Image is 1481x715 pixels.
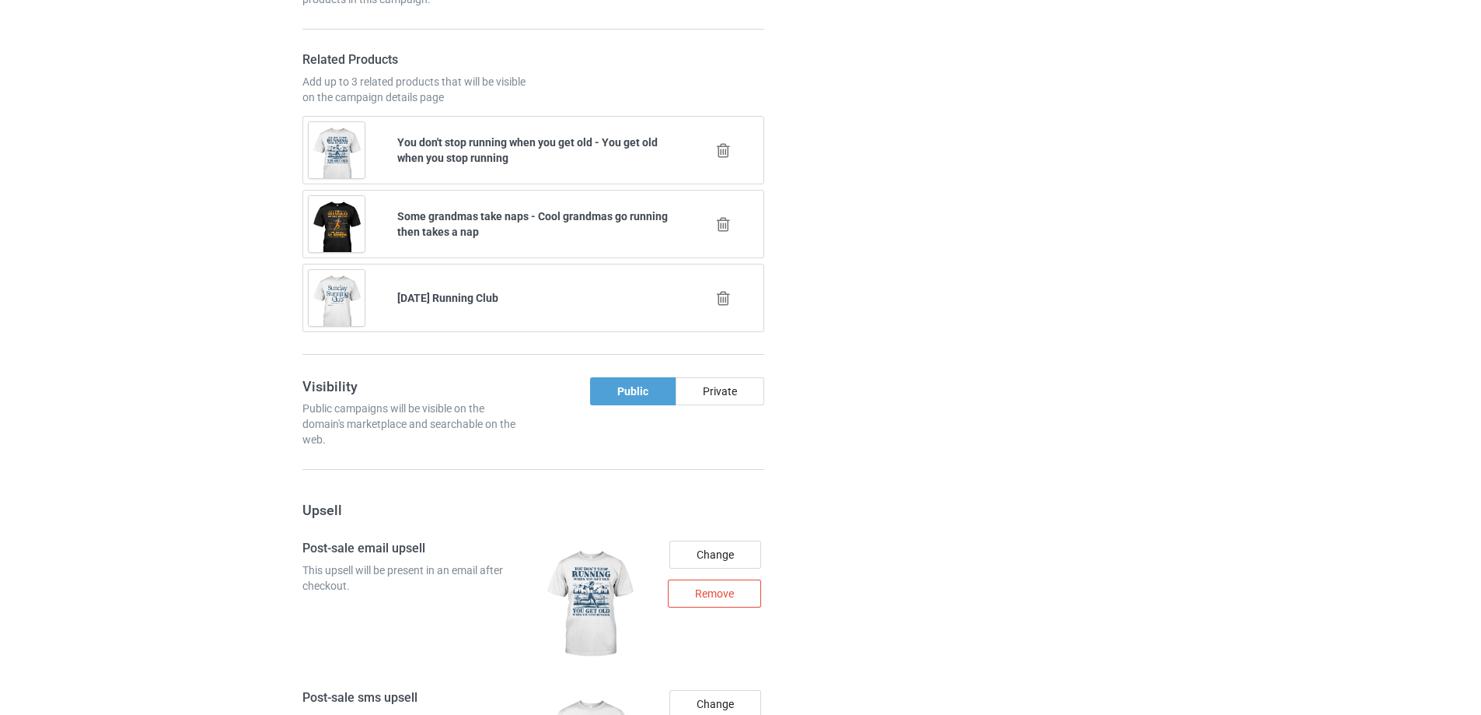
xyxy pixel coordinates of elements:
img: regular.jpg [539,541,641,668]
h4: Post-sale email upsell [302,541,528,557]
div: Change [669,541,761,569]
b: You don't stop running when you get old - You get old when you stop running [397,136,658,164]
div: Public [590,377,676,405]
h3: Visibility [302,377,528,395]
div: This upsell will be present in an email after checkout. [302,563,528,594]
h4: Post-sale sms upsell [302,690,528,706]
b: Some grandmas take naps - Cool grandmas go running then takes a nap [397,210,668,238]
b: [DATE] Running Club [397,292,498,304]
div: Private [676,377,764,405]
div: Add up to 3 related products that will be visible on the campaign details page [302,74,528,105]
div: Remove [668,580,761,608]
h4: Related Products [302,52,528,68]
h3: Upsell [302,501,764,519]
div: Public campaigns will be visible on the domain's marketplace and searchable on the web. [302,401,528,447]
